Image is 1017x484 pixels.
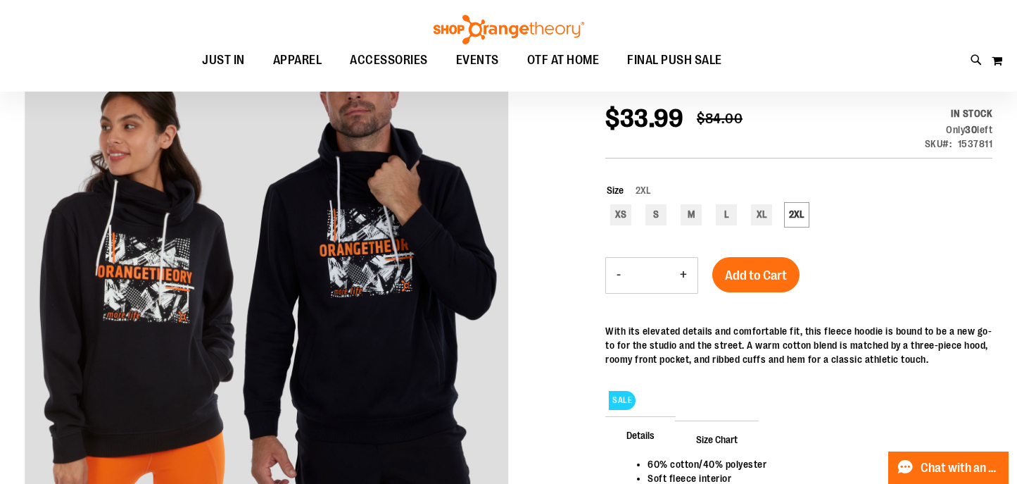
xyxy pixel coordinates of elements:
span: FINAL PUSH SALE [627,44,722,76]
div: Availability [925,106,993,120]
a: JUST IN [188,44,259,77]
span: EVENTS [456,44,499,76]
a: EVENTS [442,44,513,77]
li: 60% cotton/40% polyester [648,457,978,471]
div: XS [610,204,631,225]
button: Chat with an Expert [888,452,1009,484]
img: Shop Orangetheory [431,15,586,44]
span: APPAREL [273,44,322,76]
span: Chat with an Expert [921,461,1000,475]
div: With its elevated details and comfortable fit, this fleece hoodie is bound to be a new go-to for ... [605,324,992,366]
span: Unisex Fleece Pullover [605,71,791,95]
div: S [645,204,667,225]
span: $33.99 [605,104,683,133]
strong: SKU [925,138,952,149]
span: 2XL [624,185,651,196]
a: OTF AT HOME [513,44,614,77]
div: L [716,204,737,225]
a: ACCESSORIES [336,44,442,77]
span: ACCESSORIES [350,44,428,76]
a: FINAL PUSH SALE [613,44,736,77]
a: APPAREL [259,44,336,76]
div: M [681,204,702,225]
span: Size [607,185,624,196]
div: 2XL [786,204,807,225]
input: Product quantity [631,259,669,292]
div: 1537811 [958,137,993,151]
span: Details [605,416,676,453]
span: Size Chart [675,421,759,457]
div: XL [751,204,772,225]
button: Increase product quantity [669,258,697,293]
div: Qty [925,123,993,137]
span: OTF AT HOME [527,44,600,76]
button: Decrease product quantity [606,258,631,293]
strong: 30 [965,124,977,135]
span: Add to Cart [725,268,787,283]
span: SALE [609,391,636,410]
span: $84.00 [697,111,743,127]
button: Add to Cart [712,257,800,292]
span: JUST IN [202,44,245,76]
